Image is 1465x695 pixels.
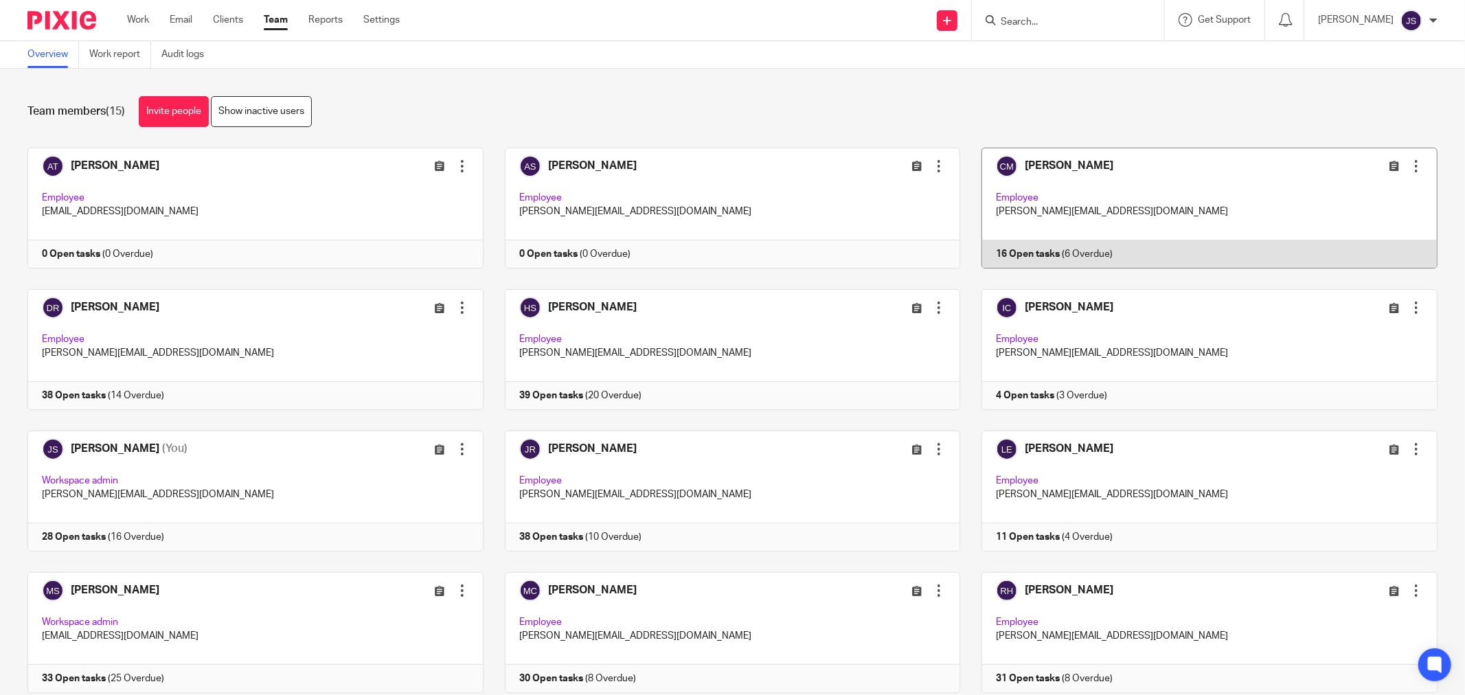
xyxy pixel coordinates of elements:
a: Settings [363,13,400,27]
a: Overview [27,41,79,68]
img: Pixie [27,11,96,30]
span: Get Support [1198,15,1251,25]
a: Email [170,13,192,27]
a: Invite people [139,96,209,127]
a: Reports [308,13,343,27]
h1: Team members [27,104,125,119]
img: svg%3E [1400,10,1422,32]
a: Work report [89,41,151,68]
span: (15) [106,106,125,117]
p: [PERSON_NAME] [1318,13,1394,27]
input: Search [999,16,1123,29]
a: Team [264,13,288,27]
a: Audit logs [161,41,214,68]
a: Show inactive users [211,96,312,127]
a: Work [127,13,149,27]
a: Clients [213,13,243,27]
